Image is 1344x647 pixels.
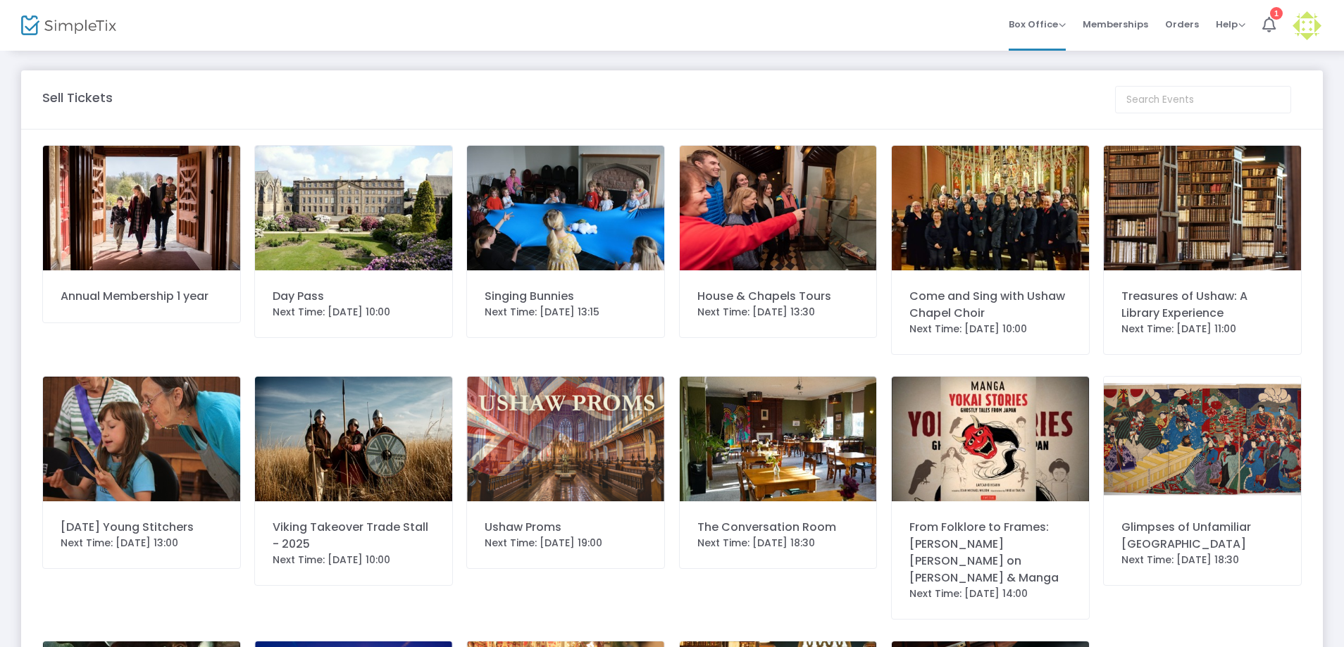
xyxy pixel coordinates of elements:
div: Ushaw Proms [485,519,647,536]
img: 6389327776506809403.jpg [892,377,1089,501]
div: Next Time: [DATE] 10:00 [909,322,1071,337]
img: Mnord2copy.jpg [255,377,452,501]
div: Day Pass [273,288,435,305]
span: Orders [1165,6,1199,42]
img: CJ10941.jpg [43,146,240,270]
img: 6389084870257983472.png [467,377,664,501]
div: Next Time: [DATE] 10:00 [273,553,435,567]
span: Memberships [1083,6,1148,42]
img: 20337715228601700142249606942410503041032195n.jpg [255,146,452,270]
img: download22.png [1104,377,1301,501]
input: Search Events [1115,86,1291,113]
div: Annual Membership 1 year [61,288,223,305]
div: Treasures of Ushaw: A Library Experience [1121,288,1283,322]
img: 638301900723285485CJ13553.jpg [680,146,877,270]
div: House & Chapels Tours [697,288,859,305]
img: IMG0048.JPG [467,146,664,270]
div: Next Time: [DATE] 10:00 [273,305,435,320]
div: Come and Sing with Ushaw Chapel Choir [909,288,1071,322]
div: Glimpses of Unfamiliar [GEOGRAPHIC_DATA] [1121,519,1283,553]
div: The Conversation Room [697,519,859,536]
img: UCChoirFullx29.11.23.JPG [892,146,1089,270]
div: Next Time: [DATE] 19:00 [485,536,647,551]
div: Singing Bunnies [485,288,647,305]
div: Next Time: [DATE] 13:15 [485,305,647,320]
img: IMG3937.JPG [43,377,240,501]
div: Next Time: [DATE] 11:00 [1121,322,1283,337]
div: Next Time: [DATE] 13:30 [697,305,859,320]
div: Next Time: [DATE] 18:30 [697,536,859,551]
div: From Folklore to Frames: [PERSON_NAME] [PERSON_NAME] on [PERSON_NAME] & Manga [909,519,1071,586]
m-panel-title: Sell Tickets [42,88,113,107]
div: 1 [1270,7,1283,20]
div: [DATE] Young Stitchers [61,519,223,536]
div: Next Time: [DATE] 18:30 [1121,553,1283,567]
div: Next Time: [DATE] 13:00 [61,536,223,551]
div: Next Time: [DATE] 14:00 [909,586,1071,601]
span: Help [1216,18,1245,31]
div: Viking Takeover Trade Stall - 2025 [273,519,435,553]
img: 638908650825721720IMG36831.JPG [1104,146,1301,270]
img: 638888650281055694FTR8.jpg [680,377,877,501]
span: Box Office [1009,18,1066,31]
